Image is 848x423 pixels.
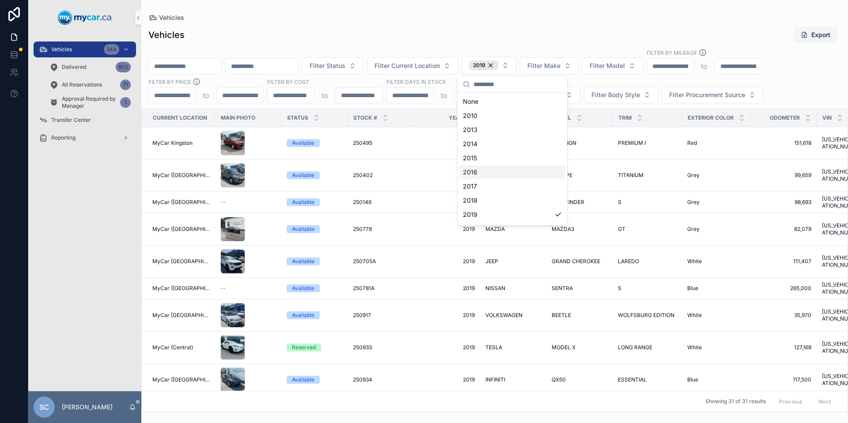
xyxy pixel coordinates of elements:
span: Year [449,114,463,121]
span: MAZDA [485,226,505,233]
span: 250778 [353,226,372,233]
div: Suggestions [458,93,567,225]
a: 2019 [419,226,475,233]
a: 127,169 [756,344,811,351]
div: 2018 [459,193,565,208]
span: Exterior Color [688,114,734,121]
span: 2019 [419,312,475,319]
a: 250778 [353,226,409,233]
a: GT [618,226,677,233]
a: Grey [687,226,745,233]
span: 265,000 [756,285,811,292]
span: 250495 [353,140,372,147]
p: to [441,90,447,101]
div: scrollable content [28,35,141,157]
span: MyCar ([GEOGRAPHIC_DATA]) [152,285,210,292]
a: MAZDA [485,226,541,233]
span: GRAND CHEROKEE [552,258,600,265]
span: 250917 [353,312,371,319]
a: MyCar [GEOGRAPHIC_DATA] [152,258,210,265]
a: Vehicles [148,13,184,22]
div: 1 [120,97,131,108]
a: White [687,312,745,319]
div: 344 [104,44,119,55]
a: 99,659 [756,172,811,179]
span: MyCar Kingston [152,140,193,147]
a: 2019 [419,140,475,147]
span: NISSAN [485,285,505,292]
span: 250146 [353,199,371,206]
a: Grey [687,199,745,206]
span: Vehicles [159,13,184,22]
label: Filter By Mileage [647,49,697,57]
a: 250495 [353,140,409,147]
a: BEETLE [552,312,607,319]
a: Vehicles344 [34,42,136,57]
span: VIN [822,114,832,121]
div: 2019 [459,208,565,222]
span: 250705A [353,258,376,265]
a: MyCar (Central) [152,344,210,351]
a: MyCar ([GEOGRAPHIC_DATA]) [152,226,210,233]
span: GT [618,226,625,233]
a: PATHFINDER [552,199,607,206]
div: 2020 [459,222,565,236]
span: Filter Model [590,61,625,70]
a: 35,970 [756,312,811,319]
span: VOLKSWAGEN [485,312,522,319]
span: 2019 [419,285,475,292]
span: Grey [687,199,700,206]
span: 98,693 [756,199,811,206]
span: SENTRA [552,285,573,292]
a: 250146 [353,199,409,206]
span: Transfer Center [51,117,91,124]
a: All Reservations71 [44,77,136,93]
a: 250934 [353,376,409,383]
a: 250933 [353,344,409,351]
div: 802 [116,62,131,72]
button: Select Button [462,57,516,74]
a: 2019 [419,344,475,351]
span: PREMIUM I [618,140,646,147]
a: 250705A [353,258,409,265]
div: Available [292,171,314,179]
div: 2014 [459,137,565,151]
span: LONG RANGE [618,344,652,351]
a: 117,500 [756,376,811,383]
div: 71 [120,79,131,90]
a: PREMIUM I [618,140,677,147]
span: 250402 [353,172,373,179]
p: [PERSON_NAME] [62,403,113,412]
label: FILTER BY COST [267,78,309,86]
span: 151,618 [756,140,811,147]
a: LONG RANGE [618,344,677,351]
span: -- [220,285,226,292]
a: NISSAN [485,285,541,292]
span: Current Location [153,114,207,121]
span: 250781A [353,285,375,292]
a: MyCar [GEOGRAPHIC_DATA] [152,312,210,319]
a: Red [687,140,745,147]
a: JEEP [485,258,541,265]
span: Filter Current Location [375,61,440,70]
span: BEETLE [552,312,571,319]
span: S [618,285,621,292]
span: INFINITI [485,376,505,383]
span: Grey [687,226,700,233]
a: 2019 [419,376,475,383]
a: 2019 [419,172,475,179]
span: Main Photo [221,114,255,121]
div: 2013 [459,123,565,137]
div: 2016 [459,165,565,179]
span: Blue [687,285,698,292]
a: 82,079 [756,226,811,233]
